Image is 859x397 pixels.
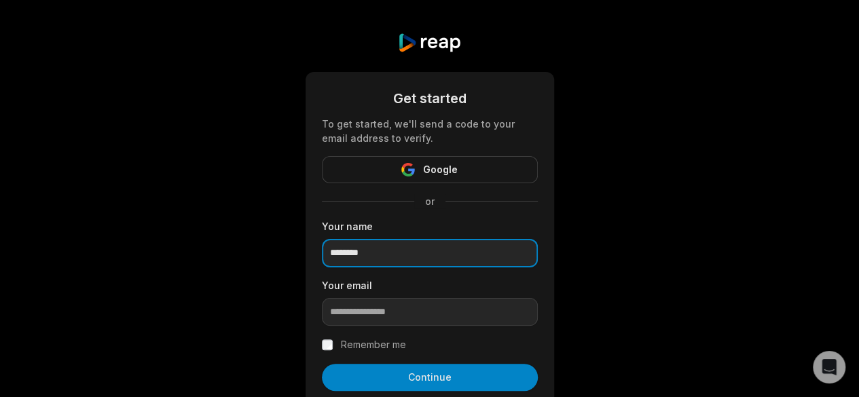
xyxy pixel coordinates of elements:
[322,364,538,391] button: Continue
[414,194,445,208] span: or
[813,351,845,383] div: Open Intercom Messenger
[341,337,406,353] label: Remember me
[322,117,538,145] div: To get started, we'll send a code to your email address to verify.
[322,278,538,292] label: Your email
[322,156,538,183] button: Google
[423,162,458,178] span: Google
[322,219,538,233] label: Your name
[397,33,462,53] img: reap
[322,88,538,109] div: Get started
